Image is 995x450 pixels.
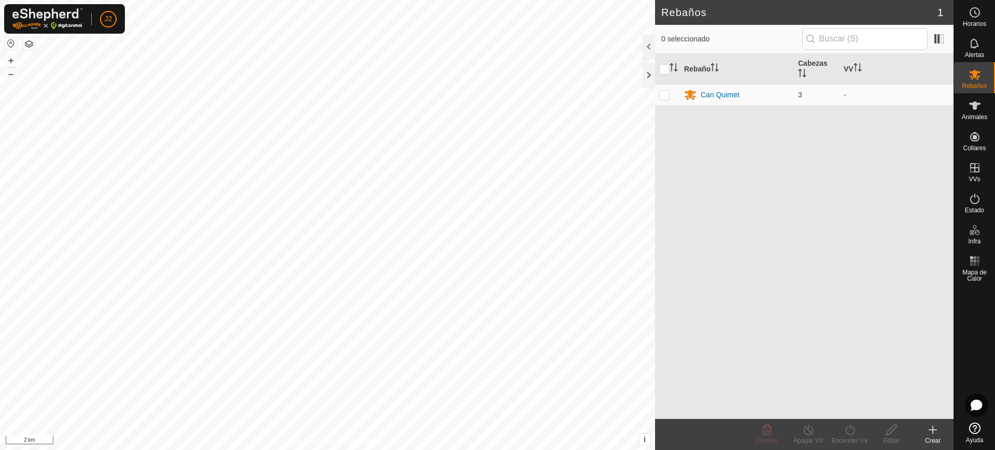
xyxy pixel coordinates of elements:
a: Contáctenos [346,437,381,446]
span: J2 [105,13,112,24]
span: Collares [963,145,986,151]
button: + [5,54,17,67]
button: – [5,68,17,80]
p-sorticon: Activar para ordenar [710,65,719,73]
span: Infra [968,238,980,244]
p-sorticon: Activar para ordenar [670,65,678,73]
span: 0 seleccionado [661,34,802,45]
button: Restablecer Mapa [5,37,17,50]
div: Editar [871,436,912,445]
span: 1 [937,5,943,20]
img: Logo Gallagher [12,8,83,30]
span: Alertas [965,52,984,58]
a: Política de Privacidad [274,437,334,446]
span: 3 [798,91,802,99]
button: i [639,434,650,445]
div: Crear [912,436,954,445]
a: Ayuda [954,418,995,447]
h2: Rebaños [661,6,937,19]
td: - [840,84,954,105]
span: VVs [969,176,980,182]
span: i [644,435,646,444]
span: Animales [962,114,987,120]
th: Rebaño [680,54,794,85]
span: Rebaños [962,83,987,89]
input: Buscar (S) [802,28,928,50]
span: Ayuda [966,437,984,443]
p-sorticon: Activar para ordenar [798,70,806,79]
p-sorticon: Activar para ordenar [854,65,862,73]
th: VV [840,54,954,85]
span: Mapa de Calor [957,269,992,282]
div: Apagar VV [788,436,829,445]
span: Eliminar [756,437,778,444]
th: Cabezas [794,54,840,85]
span: Horarios [963,21,986,27]
div: Can Quimet [701,90,740,100]
span: Estado [965,207,984,213]
button: Capas del Mapa [23,38,35,50]
div: Encender VV [829,436,871,445]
